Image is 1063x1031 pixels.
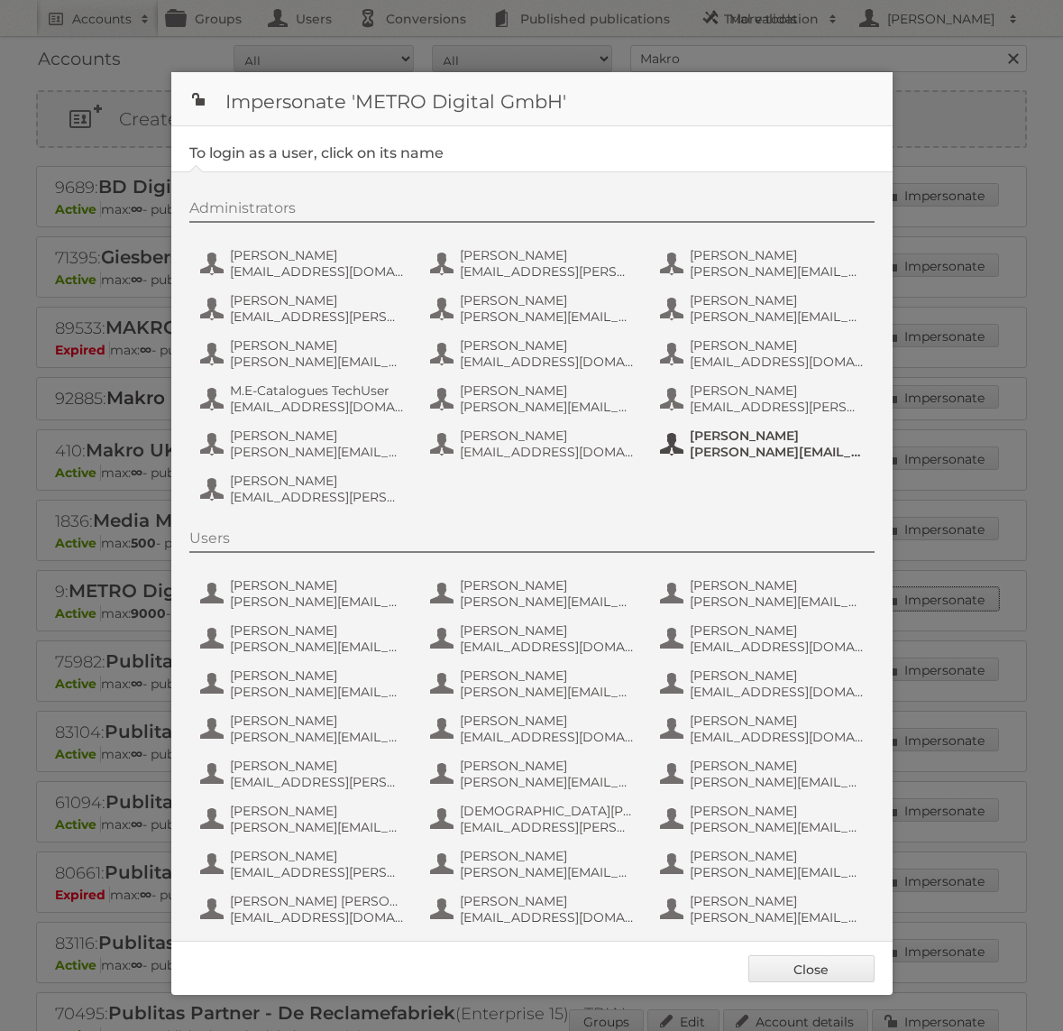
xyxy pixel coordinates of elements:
span: [PERSON_NAME] [690,428,865,444]
button: [PERSON_NAME] [PERSON_NAME][EMAIL_ADDRESS][PERSON_NAME][DOMAIN_NAME] [198,621,410,657]
button: [PERSON_NAME] [EMAIL_ADDRESS][DOMAIN_NAME] [428,426,640,462]
span: [PERSON_NAME] [460,713,635,729]
button: [PERSON_NAME] [EMAIL_ADDRESS][DOMAIN_NAME] [658,711,870,747]
span: [EMAIL_ADDRESS][DOMAIN_NAME] [460,639,635,655]
span: [EMAIL_ADDRESS][PERSON_NAME][DOMAIN_NAME] [690,399,865,415]
button: [PERSON_NAME] [EMAIL_ADDRESS][PERSON_NAME][DOMAIN_NAME] [198,290,410,327]
span: [PERSON_NAME][EMAIL_ADDRESS][PERSON_NAME][DOMAIN_NAME] [460,774,635,790]
span: [EMAIL_ADDRESS][PERSON_NAME][DOMAIN_NAME] [230,308,405,325]
button: [PERSON_NAME] [PERSON_NAME][EMAIL_ADDRESS][DOMAIN_NAME] [198,336,410,372]
button: [PERSON_NAME] [EMAIL_ADDRESS][DOMAIN_NAME] [428,711,640,747]
button: [PERSON_NAME] [EMAIL_ADDRESS][DOMAIN_NAME] [658,621,870,657]
span: [PERSON_NAME] [460,667,635,684]
a: Close [748,955,875,982]
span: [EMAIL_ADDRESS][DOMAIN_NAME] [460,909,635,925]
span: [PERSON_NAME] [230,803,405,819]
span: [PERSON_NAME] [690,938,865,954]
span: [PERSON_NAME] [460,848,635,864]
span: [PERSON_NAME] [690,803,865,819]
span: [PERSON_NAME] [PERSON_NAME] [PERSON_NAME] [230,893,405,909]
span: [PERSON_NAME][EMAIL_ADDRESS][PERSON_NAME][DOMAIN_NAME] [690,819,865,835]
button: [PERSON_NAME] [PERSON_NAME][EMAIL_ADDRESS][PERSON_NAME][DOMAIN_NAME] [198,711,410,747]
span: [EMAIL_ADDRESS][DOMAIN_NAME] [690,684,865,700]
span: [PERSON_NAME][EMAIL_ADDRESS][PERSON_NAME][DOMAIN_NAME] [690,444,865,460]
button: [PERSON_NAME] [EMAIL_ADDRESS][DOMAIN_NAME] [658,666,870,702]
span: [PERSON_NAME] [690,667,865,684]
button: [PERSON_NAME] [PERSON_NAME][EMAIL_ADDRESS][PERSON_NAME][DOMAIN_NAME] [658,756,870,792]
button: [PERSON_NAME] [EMAIL_ADDRESS][DOMAIN_NAME] [658,936,870,972]
span: [PERSON_NAME] [230,428,405,444]
span: [PERSON_NAME] [230,473,405,489]
span: [PERSON_NAME] [230,247,405,263]
button: [PERSON_NAME] [PERSON_NAME][EMAIL_ADDRESS][PERSON_NAME][DOMAIN_NAME] [428,575,640,612]
span: [PERSON_NAME] [690,713,865,729]
span: [EMAIL_ADDRESS][DOMAIN_NAME] [460,729,635,745]
button: [PERSON_NAME] [PERSON_NAME][EMAIL_ADDRESS][PERSON_NAME][DOMAIN_NAME] [658,801,870,837]
button: [PERSON_NAME] [EMAIL_ADDRESS][DOMAIN_NAME] [198,245,410,281]
span: [PERSON_NAME] [460,292,635,308]
span: [EMAIL_ADDRESS][DOMAIN_NAME] [690,354,865,370]
span: [PERSON_NAME] [460,337,635,354]
span: [PERSON_NAME][EMAIL_ADDRESS][PERSON_NAME][DOMAIN_NAME] [230,819,405,835]
span: [PERSON_NAME] [460,938,635,954]
span: [PERSON_NAME] [230,337,405,354]
span: [PERSON_NAME] [230,713,405,729]
span: [PERSON_NAME] [690,382,865,399]
span: [PERSON_NAME] [230,622,405,639]
button: [PERSON_NAME] [PERSON_NAME][EMAIL_ADDRESS][PERSON_NAME][DOMAIN_NAME] [658,891,870,927]
button: [DEMOGRAPHIC_DATA][PERSON_NAME] [EMAIL_ADDRESS][PERSON_NAME][DOMAIN_NAME] [428,801,640,837]
span: [PERSON_NAME][EMAIL_ADDRESS][PERSON_NAME][DOMAIN_NAME] [230,639,405,655]
span: [EMAIL_ADDRESS][PERSON_NAME][DOMAIN_NAME] [460,263,635,280]
span: [PERSON_NAME] [690,893,865,909]
span: [PERSON_NAME] [690,622,865,639]
span: [PERSON_NAME][EMAIL_ADDRESS][DOMAIN_NAME] [460,684,635,700]
span: [EMAIL_ADDRESS][DOMAIN_NAME] [690,639,865,655]
span: [EMAIL_ADDRESS][PERSON_NAME][DOMAIN_NAME] [230,489,405,505]
button: [PERSON_NAME] [EMAIL_ADDRESS][DOMAIN_NAME] [658,336,870,372]
button: M.E-Catalogues TechUser [EMAIL_ADDRESS][DOMAIN_NAME] [198,381,410,417]
span: [PERSON_NAME] [230,292,405,308]
span: [PERSON_NAME][EMAIL_ADDRESS][PERSON_NAME][DOMAIN_NAME] [460,399,635,415]
span: [PERSON_NAME] [460,247,635,263]
button: [PERSON_NAME] [PERSON_NAME][EMAIL_ADDRESS][DOMAIN_NAME] [428,846,640,882]
span: [PERSON_NAME] [230,758,405,774]
button: [PERSON_NAME] [EMAIL_ADDRESS][PERSON_NAME][DOMAIN_NAME] [658,381,870,417]
span: [EMAIL_ADDRESS][DOMAIN_NAME] [230,263,405,280]
span: [PERSON_NAME][EMAIL_ADDRESS][PERSON_NAME][DOMAIN_NAME] [690,263,865,280]
span: [PERSON_NAME] [460,428,635,444]
legend: To login as a user, click on its name [189,144,444,161]
button: [PERSON_NAME] [PERSON_NAME][EMAIL_ADDRESS][PERSON_NAME][DOMAIN_NAME] [658,575,870,612]
span: [PERSON_NAME] [690,758,865,774]
button: [PERSON_NAME] [PERSON_NAME][EMAIL_ADDRESS][PERSON_NAME][DOMAIN_NAME] [198,666,410,702]
span: [PERSON_NAME] [690,292,865,308]
button: [PERSON_NAME] [PERSON_NAME][EMAIL_ADDRESS][PERSON_NAME][DOMAIN_NAME] [658,426,870,462]
button: [PERSON_NAME] [PERSON_NAME][EMAIL_ADDRESS][PERSON_NAME][DOMAIN_NAME] [658,245,870,281]
span: [EMAIL_ADDRESS][PERSON_NAME][DOMAIN_NAME] [230,864,405,880]
h1: Impersonate 'METRO Digital GmbH' [171,72,893,126]
span: [PERSON_NAME][EMAIL_ADDRESS][PERSON_NAME][DOMAIN_NAME] [690,774,865,790]
button: [PERSON_NAME] [EMAIL_ADDRESS][DOMAIN_NAME] [428,891,640,927]
span: [PERSON_NAME] [460,893,635,909]
button: [PERSON_NAME] [PERSON_NAME][EMAIL_ADDRESS][PERSON_NAME][PERSON_NAME][DOMAIN_NAME] [198,575,410,612]
span: [PERSON_NAME] [230,848,405,864]
span: [PERSON_NAME][EMAIL_ADDRESS][PERSON_NAME][DOMAIN_NAME] [460,308,635,325]
span: [PERSON_NAME] [460,622,635,639]
span: [PERSON_NAME] [460,577,635,594]
span: [PERSON_NAME][EMAIL_ADDRESS][PERSON_NAME][DOMAIN_NAME] [690,594,865,610]
span: [PERSON_NAME] [690,247,865,263]
span: [PERSON_NAME][EMAIL_ADDRESS][DOMAIN_NAME] [230,354,405,370]
span: [EMAIL_ADDRESS][PERSON_NAME][DOMAIN_NAME] [230,774,405,790]
button: [PERSON_NAME] [EMAIL_ADDRESS][PERSON_NAME][DOMAIN_NAME] [198,756,410,792]
button: [PERSON_NAME] [PERSON_NAME] [PERSON_NAME] [EMAIL_ADDRESS][DOMAIN_NAME] [198,891,410,927]
span: [PERSON_NAME][EMAIL_ADDRESS][PERSON_NAME][DOMAIN_NAME] [690,864,865,880]
button: [PERSON_NAME] [EMAIL_ADDRESS][PERSON_NAME][DOMAIN_NAME] [198,846,410,882]
span: [PERSON_NAME][EMAIL_ADDRESS][PERSON_NAME][PERSON_NAME][DOMAIN_NAME] [230,594,405,610]
span: [EMAIL_ADDRESS][PERSON_NAME][DOMAIN_NAME] [460,819,635,835]
span: [DEMOGRAPHIC_DATA][PERSON_NAME] [460,803,635,819]
span: [PERSON_NAME][EMAIL_ADDRESS][PERSON_NAME][DOMAIN_NAME] [690,308,865,325]
span: [EMAIL_ADDRESS][DOMAIN_NAME] [460,444,635,460]
button: [PERSON_NAME] [PERSON_NAME][EMAIL_ADDRESS][PERSON_NAME][DOMAIN_NAME] [658,290,870,327]
span: [PERSON_NAME][EMAIL_ADDRESS][DOMAIN_NAME] [460,864,635,880]
button: [PERSON_NAME] [PERSON_NAME][EMAIL_ADDRESS][PERSON_NAME][DOMAIN_NAME] [428,756,640,792]
span: [PERSON_NAME][EMAIL_ADDRESS][PERSON_NAME][DOMAIN_NAME] [230,729,405,745]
